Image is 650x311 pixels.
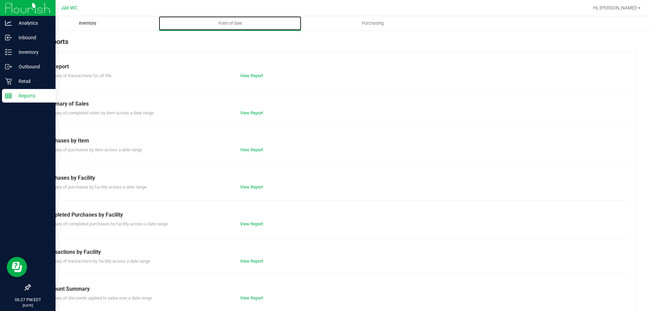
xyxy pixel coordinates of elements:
div: Completed Purchases by Facility [44,211,623,219]
inline-svg: Outbound [5,63,12,70]
a: View Report [240,221,263,226]
p: Analytics [12,19,52,27]
div: Till Report [44,63,623,71]
span: Purchasing [353,20,393,26]
div: Summary of Sales [44,100,623,108]
a: View Report [240,73,263,78]
span: Summary of purchases by facility across a date range [44,184,147,190]
a: Purchasing [301,16,444,30]
span: Summary of transactions by facility across a date range [44,259,150,264]
span: Summary of transactions for all tills [44,73,112,78]
p: Outbound [12,63,52,71]
p: [DATE] [3,303,52,308]
span: Inventory [70,20,105,26]
div: Purchases by Facility [44,174,623,182]
div: Discount Summary [44,285,623,293]
a: Inventory [16,16,159,30]
span: Hi, [PERSON_NAME]! [593,5,637,10]
p: Inbound [12,34,52,42]
div: Transactions by Facility [44,248,623,256]
inline-svg: Retail [5,78,12,85]
inline-svg: Inventory [5,49,12,55]
a: View Report [240,147,263,152]
p: Reports [12,92,52,100]
a: Point of Sale [159,16,301,30]
span: Summary of discounts applied to sales over a date range [44,295,152,301]
p: Retail [12,77,52,85]
a: View Report [240,295,263,301]
a: View Report [240,184,263,190]
div: POS Reports [30,37,636,52]
inline-svg: Inbound [5,34,12,41]
div: Purchases by Item [44,137,623,145]
p: 06:27 PM EDT [3,297,52,303]
span: Summary of completed purchases by facility across a date range [44,221,168,226]
span: Point of Sale [209,20,251,26]
p: Inventory [12,48,52,56]
inline-svg: Analytics [5,20,12,26]
a: View Report [240,110,263,115]
a: View Report [240,259,263,264]
span: Summary of completed sales by item across a date range [44,110,154,115]
iframe: Resource center [7,257,27,277]
span: Summary of purchases by item across a date range [44,147,142,152]
span: Jax WC [61,5,78,11]
inline-svg: Reports [5,92,12,99]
